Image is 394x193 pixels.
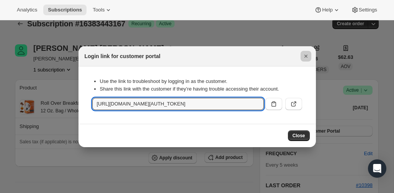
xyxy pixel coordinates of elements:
button: Subscriptions [43,5,87,15]
button: Tools [88,5,117,15]
button: Settings [347,5,382,15]
li: Use the link to troubleshoot by logging in as the customer. [100,78,302,85]
span: Subscriptions [48,7,82,13]
button: Analytics [12,5,42,15]
span: Close [293,133,305,139]
span: Help [322,7,332,13]
button: Close [301,51,311,62]
h2: Login link for customer portal [85,52,160,60]
div: Open Intercom Messenger [368,159,386,178]
span: Settings [359,7,377,13]
span: Tools [93,7,105,13]
li: Share this link with the customer if they’re having trouble accessing their account. [100,85,302,93]
button: Close [288,130,310,141]
button: Help [310,5,345,15]
span: Analytics [17,7,37,13]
